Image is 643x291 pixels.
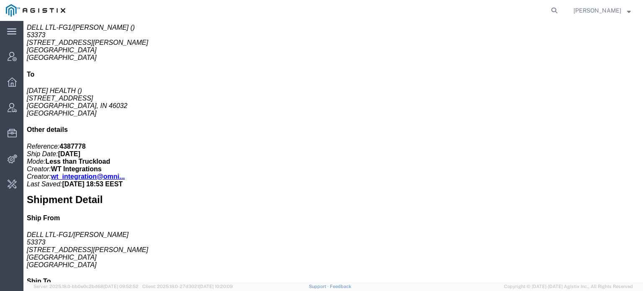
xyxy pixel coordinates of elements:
a: Feedback [330,284,351,289]
img: logo [6,4,65,17]
button: [PERSON_NAME] [573,5,631,15]
span: Client: 2025.18.0-27d3021 [142,284,233,289]
span: [DATE] 10:20:09 [199,284,233,289]
span: [DATE] 09:52:52 [103,284,139,289]
span: Copyright © [DATE]-[DATE] Agistix Inc., All Rights Reserved [504,283,633,290]
span: Stanislav Polovyi [574,6,621,15]
span: Server: 2025.18.0-bb0e0c2bd68 [33,284,139,289]
iframe: FS Legacy Container [23,21,643,282]
a: Support [309,284,330,289]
